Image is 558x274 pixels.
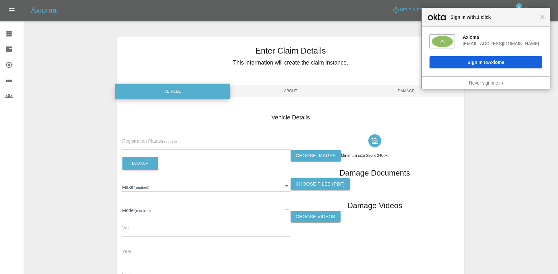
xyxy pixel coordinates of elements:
[530,6,549,14] span: Logout
[484,6,517,14] span: Notifications
[463,41,542,46] div: [EMAIL_ADDRESS][DOMAIN_NAME]
[522,5,550,15] button: Logout
[117,58,464,67] h5: This information will create the claim instance.
[291,150,341,162] label: Choose images
[442,5,475,15] a: Account
[347,200,402,211] h1: Damage Videos
[233,85,348,97] span: About
[348,85,464,97] span: Damage
[291,211,341,223] label: Choose Videos
[432,36,453,47] img: fs0b0w6k0vZhXWMPP357
[291,178,350,190] label: Choose files (pdf)
[429,56,542,68] button: Sign In toAxioma
[540,15,545,19] span: Close
[452,7,474,14] span: Account
[122,225,129,230] span: Vin
[122,157,158,170] button: Lookup
[488,60,505,65] span: Axioma
[122,113,459,122] h4: Vehicle Details
[122,138,177,144] span: Registration Plates
[115,84,230,99] div: Vehicle
[475,5,519,15] button: Notifications
[340,168,410,178] h1: Damage Documents
[400,6,440,14] span: Help & Feedback
[516,3,522,10] span: 5
[4,3,19,18] button: Open drawer
[391,5,442,15] button: Help & Feedback
[341,153,388,158] span: Minimum size 320 x 240px
[447,13,540,21] span: Sign in with 1 click
[31,5,57,15] h5: Axioma
[117,45,464,57] h3: Enter Claim Details
[122,249,131,254] span: Year
[463,34,542,40] div: Axioma
[469,80,503,86] a: Never sign me in
[161,139,177,143] small: (required)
